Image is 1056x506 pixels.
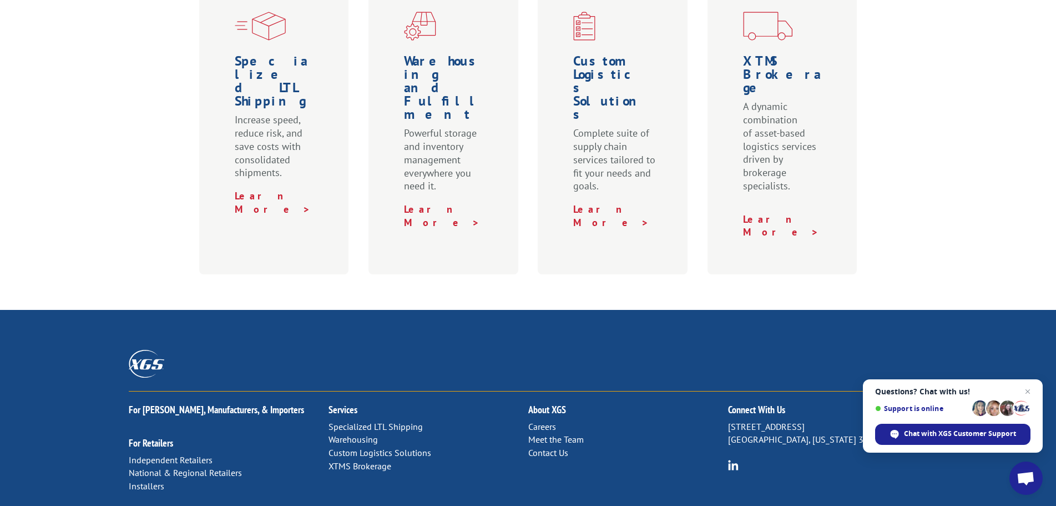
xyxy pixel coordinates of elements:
[528,403,566,416] a: About XGS
[129,480,164,492] a: Installers
[1009,462,1043,495] a: Open chat
[329,447,431,458] a: Custom Logistics Solutions
[875,424,1030,445] span: Chat with XGS Customer Support
[404,203,480,229] a: Learn More >
[235,113,318,189] p: Increase speed, reduce risk, and save costs with consolidated shipments.
[129,454,213,465] a: Independent Retailers
[329,421,423,432] a: Specialized LTL Shipping
[904,429,1016,439] span: Chat with XGS Customer Support
[743,213,819,239] a: Learn More >
[728,420,928,447] p: [STREET_ADDRESS] [GEOGRAPHIC_DATA], [US_STATE] 37421
[129,467,242,478] a: National & Regional Retailers
[404,12,436,41] img: xgs-icon-warehouseing-cutting-fulfillment-red
[404,127,487,203] p: Powerful storage and inventory management everywhere you need it.
[743,100,826,203] p: A dynamic combination of asset-based logistics services driven by brokerage specialists.
[329,460,391,472] a: XTMS Brokerage
[528,447,568,458] a: Contact Us
[573,54,656,127] h1: Custom Logistics Solutions
[528,434,584,445] a: Meet the Team
[573,127,656,203] p: Complete suite of supply chain services tailored to fit your needs and goals.
[728,405,928,420] h2: Connect With Us
[235,12,286,41] img: xgs-icon-specialized-ltl-red
[129,403,304,416] a: For [PERSON_NAME], Manufacturers, & Importers
[875,387,1030,396] span: Questions? Chat with us!
[573,203,649,229] a: Learn More >
[728,460,739,470] img: group-6
[329,403,357,416] a: Services
[129,350,164,377] img: XGS_Logos_ALL_2024_All_White
[875,404,968,413] span: Support is online
[404,54,487,127] h1: Warehousing and Fulfillment
[235,54,318,113] h1: Specialized LTL Shipping
[743,54,826,100] h1: XTMS Brokerage
[235,189,311,216] a: Learn More >
[528,421,556,432] a: Careers
[743,12,792,41] img: xgs-icon-transportation-forms-red
[573,12,595,41] img: xgs-icon-custom-logistics-solutions-red
[129,437,173,449] a: For Retailers
[329,434,378,445] a: Warehousing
